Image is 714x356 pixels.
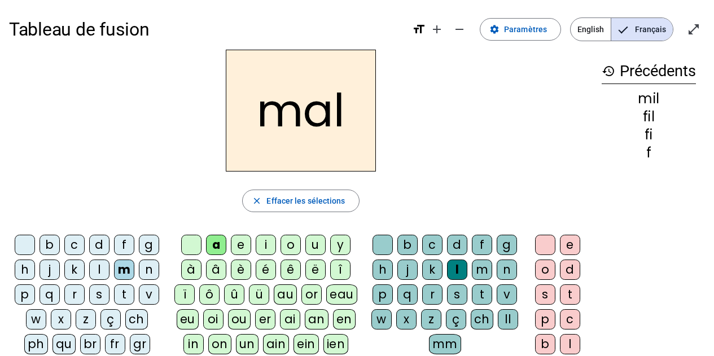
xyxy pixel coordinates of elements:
[242,190,359,212] button: Effacer les sélections
[231,260,251,280] div: è
[330,235,351,255] div: y
[611,18,673,41] span: Français
[535,284,555,305] div: s
[560,260,580,280] div: d
[130,334,150,354] div: gr
[397,284,418,305] div: q
[40,284,60,305] div: q
[602,110,696,124] div: fil
[330,260,351,280] div: î
[256,260,276,280] div: é
[174,284,195,305] div: ï
[602,59,696,84] h3: Précédents
[15,284,35,305] div: p
[206,260,226,280] div: â
[64,284,85,305] div: r
[373,284,393,305] div: p
[497,235,517,255] div: g
[422,284,443,305] div: r
[139,235,159,255] div: g
[9,11,403,47] h1: Tableau de fusion
[471,309,493,329] div: ch
[560,284,580,305] div: t
[396,309,417,329] div: x
[560,235,580,255] div: e
[252,196,262,206] mat-icon: close
[301,284,322,305] div: or
[687,23,700,36] mat-icon: open_in_full
[412,23,426,36] mat-icon: format_size
[80,334,100,354] div: br
[447,284,467,305] div: s
[305,309,328,329] div: an
[422,235,443,255] div: c
[26,309,46,329] div: w
[535,260,555,280] div: o
[89,235,109,255] div: d
[125,309,148,329] div: ch
[208,334,231,354] div: on
[177,309,199,329] div: eu
[64,235,85,255] div: c
[183,334,204,354] div: in
[602,92,696,106] div: mil
[472,284,492,305] div: t
[281,260,301,280] div: ê
[114,235,134,255] div: f
[255,309,275,329] div: er
[139,284,159,305] div: v
[373,260,393,280] div: h
[249,284,269,305] div: ü
[602,128,696,142] div: fi
[371,309,392,329] div: w
[105,334,125,354] div: fr
[52,334,76,354] div: qu
[114,284,134,305] div: t
[326,284,357,305] div: eau
[51,309,71,329] div: x
[100,309,121,329] div: ç
[447,260,467,280] div: l
[571,18,611,41] span: English
[430,23,444,36] mat-icon: add
[397,235,418,255] div: b
[64,260,85,280] div: k
[40,260,60,280] div: j
[397,260,418,280] div: j
[305,260,326,280] div: ë
[426,18,448,41] button: Augmenter la taille de la police
[139,260,159,280] div: n
[489,24,500,34] mat-icon: settings
[294,334,319,354] div: ein
[228,309,251,329] div: ou
[199,284,220,305] div: ô
[266,194,345,208] span: Effacer les sélections
[421,309,441,329] div: z
[114,260,134,280] div: m
[206,235,226,255] div: a
[498,309,518,329] div: ll
[323,334,349,354] div: ien
[429,334,461,354] div: mm
[497,284,517,305] div: v
[333,309,356,329] div: en
[89,284,109,305] div: s
[560,309,580,329] div: c
[305,235,326,255] div: u
[203,309,224,329] div: oi
[422,260,443,280] div: k
[570,17,673,41] mat-button-toggle-group: Language selection
[535,334,555,354] div: b
[263,334,290,354] div: ain
[602,146,696,160] div: f
[256,235,276,255] div: i
[280,309,300,329] div: ai
[224,284,244,305] div: û
[447,235,467,255] div: d
[602,64,615,78] mat-icon: history
[15,260,35,280] div: h
[89,260,109,280] div: l
[480,18,561,41] button: Paramètres
[448,18,471,41] button: Diminuer la taille de la police
[497,260,517,280] div: n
